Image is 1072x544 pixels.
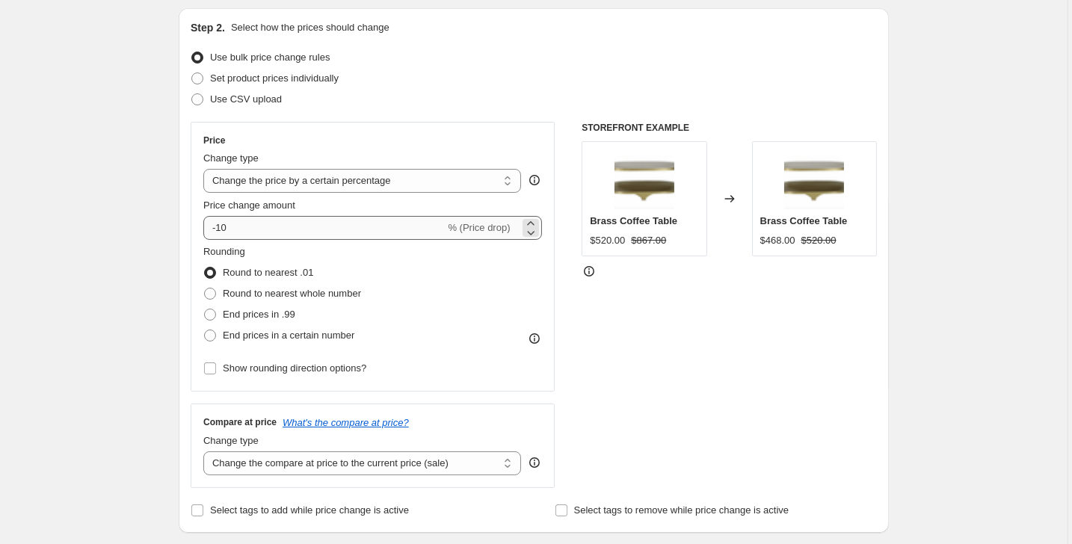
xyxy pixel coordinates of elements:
strike: $520.00 [801,233,837,248]
p: Select how the prices should change [231,20,389,35]
div: help [527,173,542,188]
span: Price change amount [203,200,295,211]
span: Round to nearest whole number [223,288,361,299]
input: -15 [203,216,445,240]
img: ScreenShot2021-02-18at1.05.34PM_80x.png [784,149,844,209]
h2: Step 2. [191,20,225,35]
span: Use CSV upload [210,93,282,105]
span: Change type [203,152,259,164]
h6: STOREFRONT EXAMPLE [582,122,877,134]
h3: Price [203,135,225,146]
span: Rounding [203,246,245,257]
span: Brass Coffee Table [760,215,848,226]
strike: $867.00 [631,233,666,248]
span: Select tags to add while price change is active [210,504,409,516]
button: What's the compare at price? [283,417,409,428]
div: $520.00 [590,233,625,248]
div: $468.00 [760,233,795,248]
h3: Compare at price [203,416,277,428]
span: Set product prices individually [210,72,339,84]
span: Change type [203,435,259,446]
span: Brass Coffee Table [590,215,677,226]
span: Select tags to remove while price change is active [574,504,789,516]
span: End prices in a certain number [223,330,354,341]
span: End prices in .99 [223,309,295,320]
span: Show rounding direction options? [223,362,366,374]
div: help [527,455,542,470]
span: % (Price drop) [448,222,510,233]
img: ScreenShot2021-02-18at1.05.34PM_80x.png [614,149,674,209]
span: Use bulk price change rules [210,52,330,63]
span: Round to nearest .01 [223,267,313,278]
